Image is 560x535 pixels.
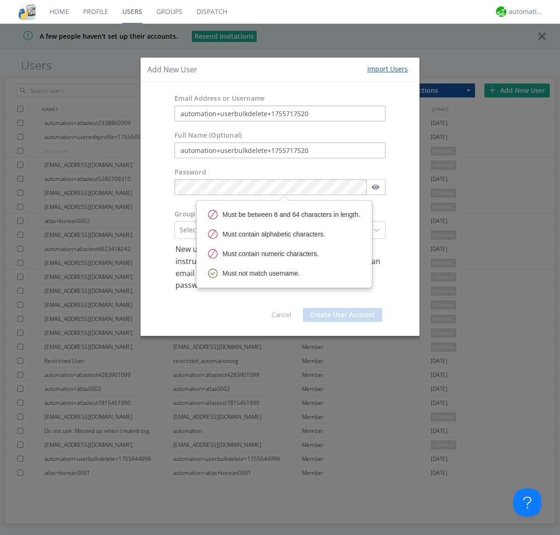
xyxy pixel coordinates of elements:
[223,269,300,278] div: Must not match username.
[19,3,35,20] img: cddb5a64eb264b2086981ab96f4c1ba7
[175,168,206,177] label: Password
[175,106,385,122] input: e.g. email@address.com, Housekeeping1
[223,229,325,239] div: Must contain alphabetic characters.
[175,94,265,104] label: Email Address or Username
[208,229,218,239] img: red-error-icon.svg
[223,249,319,258] div: Must contain numeric characters.
[367,64,408,74] div: Import Users
[147,64,197,75] h4: Add New User
[175,210,230,219] label: Group (Optional)
[496,7,506,17] img: d2d01cd9b4174d08988066c6d424eccd
[175,143,385,159] input: Julie Appleseed
[303,308,382,322] button: Create User Account
[272,310,291,319] a: Cancel
[208,210,218,220] img: red-error-icon.svg
[223,210,360,219] div: Must be between 8 and 64 characters in length.
[175,131,242,140] label: Full Name (Optional)
[208,269,218,278] img: iconsuccess-toast.svg
[208,249,218,259] img: red-error-icon.svg
[175,244,385,292] p: New users with email addresses will be sent a link with instructions for setting up their account...
[509,7,544,16] div: automation+atlas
